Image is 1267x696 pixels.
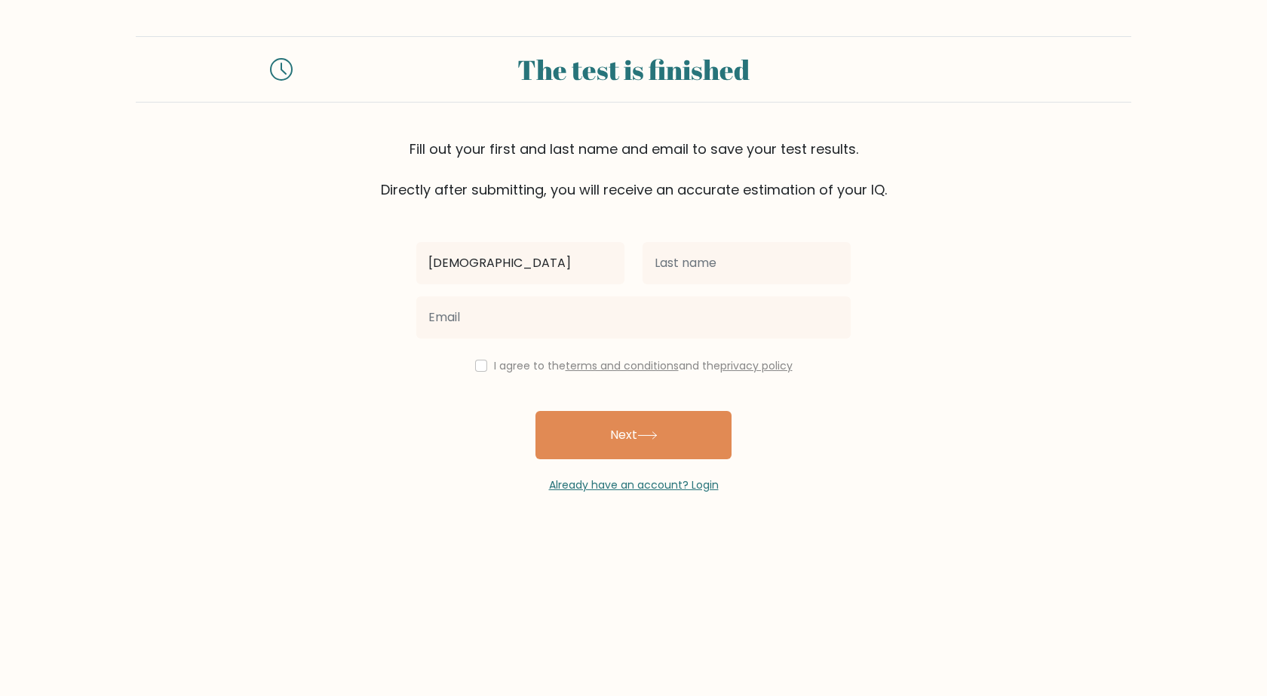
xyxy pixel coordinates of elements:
a: privacy policy [720,358,793,373]
label: I agree to the and the [494,358,793,373]
input: Email [416,296,851,339]
input: Last name [643,242,851,284]
input: First name [416,242,624,284]
button: Next [535,411,732,459]
div: Fill out your first and last name and email to save your test results. Directly after submitting,... [136,139,1131,200]
a: Already have an account? Login [549,477,719,492]
a: terms and conditions [566,358,679,373]
div: The test is finished [311,49,956,90]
